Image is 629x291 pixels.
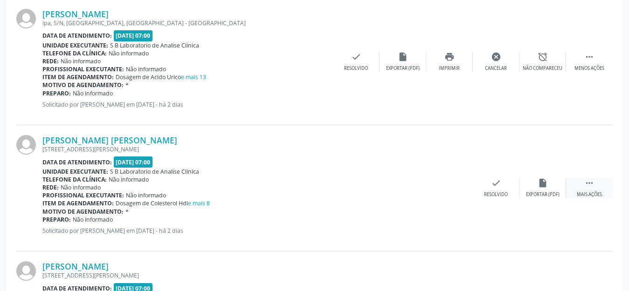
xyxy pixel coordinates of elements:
a: e mais 13 [181,73,206,81]
div: Exportar (PDF) [526,191,560,198]
i:  [584,178,594,188]
b: Rede: [42,57,59,65]
span: Não informado [126,65,166,73]
div: Resolvido [484,191,508,198]
div: Não compareceu [523,65,562,72]
span: S B Laboratorio de Analise Clinica [110,168,199,176]
span: Não informado [109,176,149,183]
span: [DATE] 07:00 [114,156,153,167]
b: Profissional executante: [42,191,124,199]
img: img [16,135,36,155]
b: Telefone da clínica: [42,176,107,183]
div: Menos ações [574,65,604,72]
div: [STREET_ADDRESS][PERSON_NAME] [42,271,473,279]
b: Data de atendimento: [42,158,112,166]
i:  [584,52,594,62]
b: Item de agendamento: [42,73,114,81]
a: [PERSON_NAME] [42,9,109,19]
b: Item de agendamento: [42,199,114,207]
span: Não informado [61,57,101,65]
b: Unidade executante: [42,41,108,49]
i: insert_drive_file [538,178,548,188]
a: e mais 8 [188,199,210,207]
b: Motivo de agendamento: [42,81,124,89]
i: check [351,52,361,62]
div: Exportar (PDF) [386,65,420,72]
span: Dosagem de Acido Urico [116,73,206,81]
div: Cancelar [485,65,507,72]
b: Profissional executante: [42,65,124,73]
b: Telefone da clínica: [42,49,107,57]
a: [PERSON_NAME] [42,261,109,271]
span: Não informado [61,183,101,191]
span: Não informado [73,89,113,97]
div: Resolvido [344,65,368,72]
i: insert_drive_file [398,52,408,62]
span: Dosagem de Colesterol Hdl [116,199,210,207]
b: Preparo: [42,89,71,97]
span: Não informado [126,191,166,199]
b: Rede: [42,183,59,191]
div: Imprimir [439,65,460,72]
span: [DATE] 07:00 [114,30,153,41]
a: [PERSON_NAME] [PERSON_NAME] [42,135,177,145]
div: ipa, S/N, [GEOGRAPHIC_DATA], [GEOGRAPHIC_DATA] - [GEOGRAPHIC_DATA] [42,19,333,27]
b: Motivo de agendamento: [42,208,124,216]
p: Solicitado por [PERSON_NAME] em [DATE] - há 2 dias [42,227,473,235]
i: check [491,178,501,188]
b: Data de atendimento: [42,32,112,40]
div: Mais ações [577,191,602,198]
i: alarm_off [538,52,548,62]
span: Não informado [109,49,149,57]
p: Solicitado por [PERSON_NAME] em [DATE] - há 2 dias [42,101,333,108]
i: cancel [491,52,501,62]
img: img [16,9,36,28]
b: Preparo: [42,216,71,223]
div: [STREET_ADDRESS][PERSON_NAME] [42,145,473,153]
span: Não informado [73,216,113,223]
span: S B Laboratorio de Analise Clinica [110,41,199,49]
i: print [444,52,455,62]
b: Unidade executante: [42,168,108,176]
